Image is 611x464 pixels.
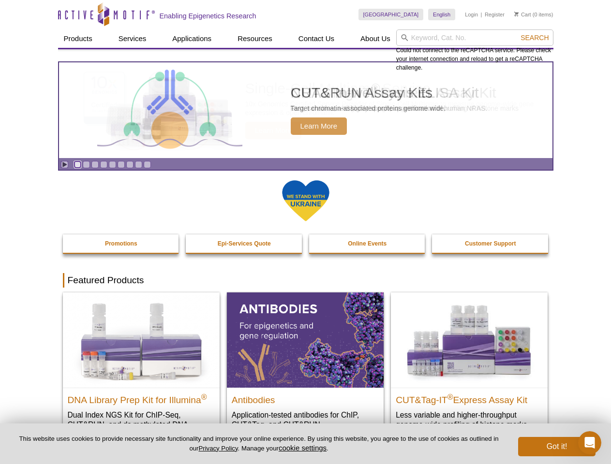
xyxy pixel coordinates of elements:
a: Products [58,29,98,48]
img: CUT&Tag-IT Express Assay Kit [90,57,250,163]
a: DNA Library Prep Kit for Illumina DNA Library Prep Kit for Illumina® Dual Index NGS Kit for ChIP-... [63,292,220,449]
a: Contact Us [293,29,340,48]
p: Dual Index NGS Kit for ChIP-Seq, CUT&RUN, and ds methylated DNA assays. [68,410,215,439]
a: Go to slide 1 [74,161,81,168]
a: English [428,9,455,20]
h2: DNA Library Prep Kit for Illumina [68,391,215,405]
a: CUT&Tag-IT® Express Assay Kit CUT&Tag-IT®Express Assay Kit Less variable and higher-throughput ge... [391,292,548,439]
div: Could not connect to the reCAPTCHA service. Please check your internet connection and reload to g... [396,29,553,72]
a: Go to slide 8 [135,161,142,168]
a: Go to slide 7 [126,161,134,168]
article: CUT&Tag-IT Express Assay Kit [59,62,552,158]
img: We Stand With Ukraine [282,179,330,222]
img: CUT&Tag-IT® Express Assay Kit [391,292,548,387]
a: [GEOGRAPHIC_DATA] [358,9,424,20]
img: DNA Library Prep Kit for Illumina [63,292,220,387]
button: Got it! [518,437,596,456]
span: Search [521,34,549,42]
li: | [481,9,482,20]
a: Login [465,11,478,18]
a: CUT&Tag-IT Express Assay Kit CUT&Tag-IT®Express Assay Kit Less variable and higher-throughput gen... [59,62,552,158]
p: Less variable and higher-throughput genome-wide profiling of histone marks [291,104,519,113]
sup: ® [371,81,380,95]
a: Toggle autoplay [61,161,68,168]
input: Keyword, Cat. No. [396,29,553,46]
a: Services [113,29,152,48]
button: Search [518,33,551,42]
strong: Customer Support [465,240,516,247]
li: (0 items) [514,9,553,20]
strong: Online Events [348,240,387,247]
a: Epi-Services Quote [186,234,303,253]
img: All Antibodies [227,292,384,387]
h2: Featured Products [63,273,549,288]
p: This website uses cookies to provide necessary site functionality and improve your online experie... [15,435,502,453]
p: Application-tested antibodies for ChIP, CUT&Tag, and CUT&RUN. [232,410,379,430]
sup: ® [447,392,453,401]
strong: Promotions [105,240,137,247]
a: All Antibodies Antibodies Application-tested antibodies for ChIP, CUT&Tag, and CUT&RUN. [227,292,384,439]
button: cookie settings [279,444,327,452]
h2: CUT&Tag-IT Express Assay Kit [291,86,519,100]
a: Applications [166,29,217,48]
a: About Us [355,29,396,48]
h2: Antibodies [232,391,379,405]
a: Promotions [63,234,180,253]
a: Go to slide 6 [118,161,125,168]
a: Cart [514,11,531,18]
strong: Epi-Services Quote [218,240,271,247]
iframe: Intercom live chat [578,431,601,454]
a: Go to slide 2 [83,161,90,168]
a: Go to slide 3 [91,161,99,168]
sup: ® [201,392,207,401]
a: Customer Support [432,234,549,253]
a: Resources [232,29,278,48]
a: Go to slide 4 [100,161,107,168]
a: Go to slide 5 [109,161,116,168]
p: Less variable and higher-throughput genome-wide profiling of histone marks​. [396,410,543,430]
a: Online Events [309,234,426,253]
span: Learn More [291,117,347,135]
h2: Enabling Epigenetics Research [160,12,256,20]
a: Register [485,11,505,18]
h2: CUT&Tag-IT Express Assay Kit [396,391,543,405]
img: Your Cart [514,12,519,16]
a: Go to slide 9 [144,161,151,168]
a: Privacy Policy [198,445,238,452]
